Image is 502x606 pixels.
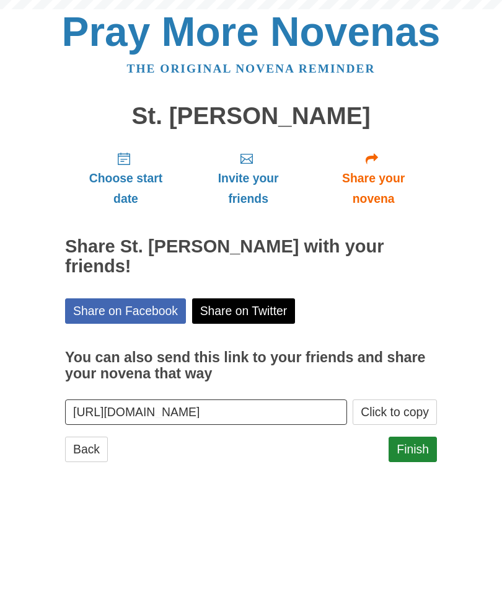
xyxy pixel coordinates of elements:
[65,298,186,324] a: Share on Facebook
[322,168,425,209] span: Share your novena
[127,62,376,75] a: The original novena reminder
[62,9,441,55] a: Pray More Novenas
[65,103,437,130] h1: St. [PERSON_NAME]
[77,168,174,209] span: Choose start date
[353,399,437,425] button: Click to copy
[389,437,437,462] a: Finish
[65,437,108,462] a: Back
[187,141,310,215] a: Invite your friends
[65,237,437,277] h2: Share St. [PERSON_NAME] with your friends!
[192,298,296,324] a: Share on Twitter
[199,168,297,209] span: Invite your friends
[65,350,437,381] h3: You can also send this link to your friends and share your novena that way
[310,141,437,215] a: Share your novena
[65,141,187,215] a: Choose start date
